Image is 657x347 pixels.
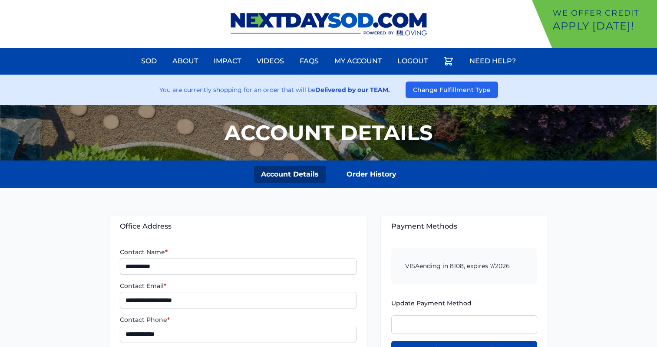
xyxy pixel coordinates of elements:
[340,166,403,183] a: Order History
[553,7,654,19] p: We offer Credit
[405,262,419,270] span: visa
[406,82,498,98] button: Change Fulfillment Type
[395,321,533,328] iframe: Secure card payment input frame
[391,299,472,307] span: Update Payment Method
[254,166,326,183] a: Account Details
[109,216,366,237] div: Office Address
[251,51,289,72] a: Videos
[136,51,162,72] a: Sod
[391,248,537,284] div: ending in 8108, expires 7/2026
[225,122,433,143] h1: Account Details
[294,51,324,72] a: FAQs
[553,19,654,33] p: Apply [DATE]!
[120,315,356,324] label: Contact Phone
[315,86,390,94] strong: Delivered by our TEAM.
[329,51,387,72] a: My Account
[120,282,356,290] label: Contact Email
[381,216,548,237] div: Payment Methods
[392,51,433,72] a: Logout
[167,51,203,72] a: About
[120,248,356,256] label: Contact Name
[208,51,246,72] a: Impact
[464,51,521,72] a: Need Help?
